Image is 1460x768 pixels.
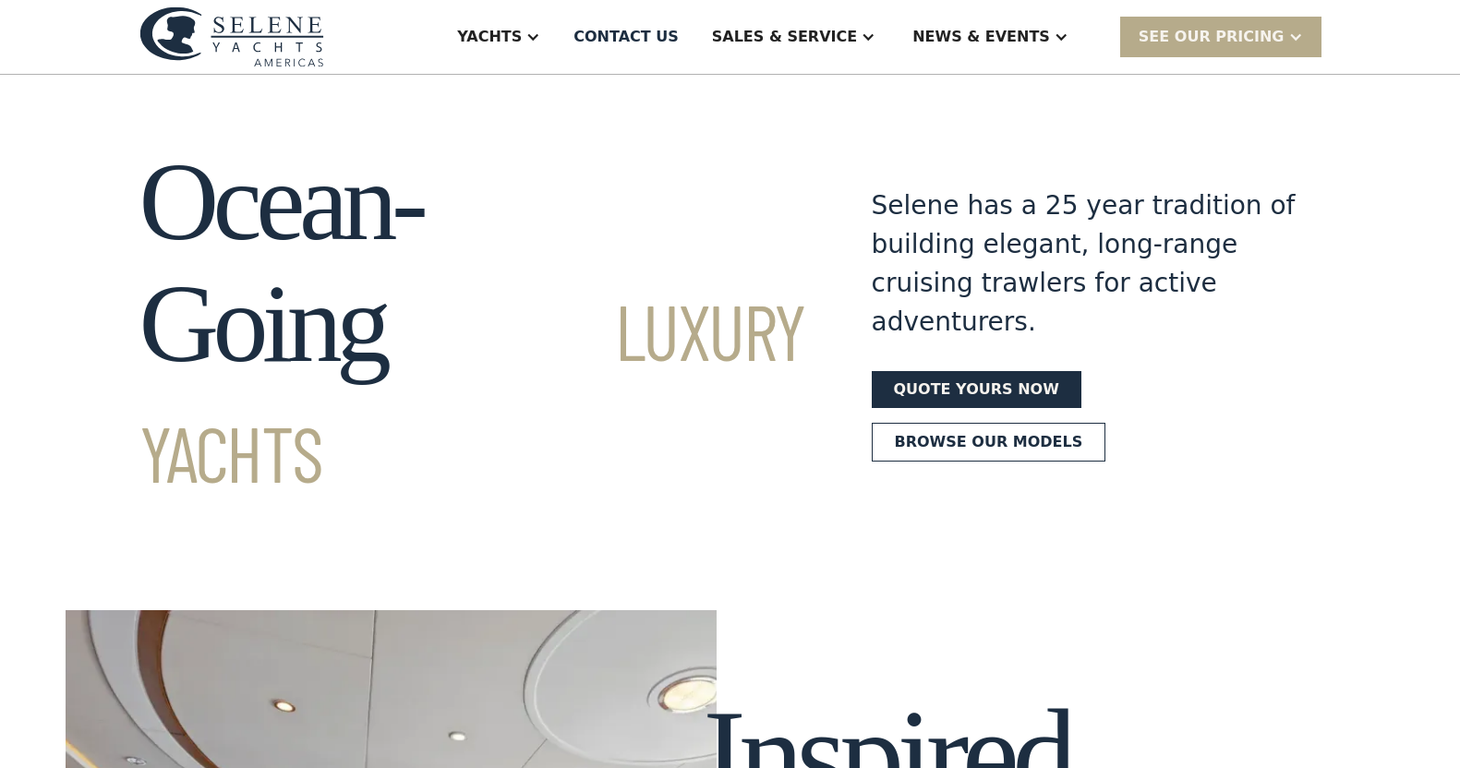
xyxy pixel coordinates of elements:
[573,26,679,48] div: Contact US
[1120,17,1321,56] div: SEE Our Pricing
[872,186,1297,342] div: Selene has a 25 year tradition of building elegant, long-range cruising trawlers for active adven...
[872,371,1081,408] a: Quote yours now
[872,423,1106,462] a: Browse our models
[1139,26,1285,48] div: SEE Our Pricing
[139,141,805,507] h1: Ocean-Going
[139,6,324,66] img: logo
[912,26,1050,48] div: News & EVENTS
[457,26,522,48] div: Yachts
[139,283,805,498] span: Luxury Yachts
[712,26,857,48] div: Sales & Service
